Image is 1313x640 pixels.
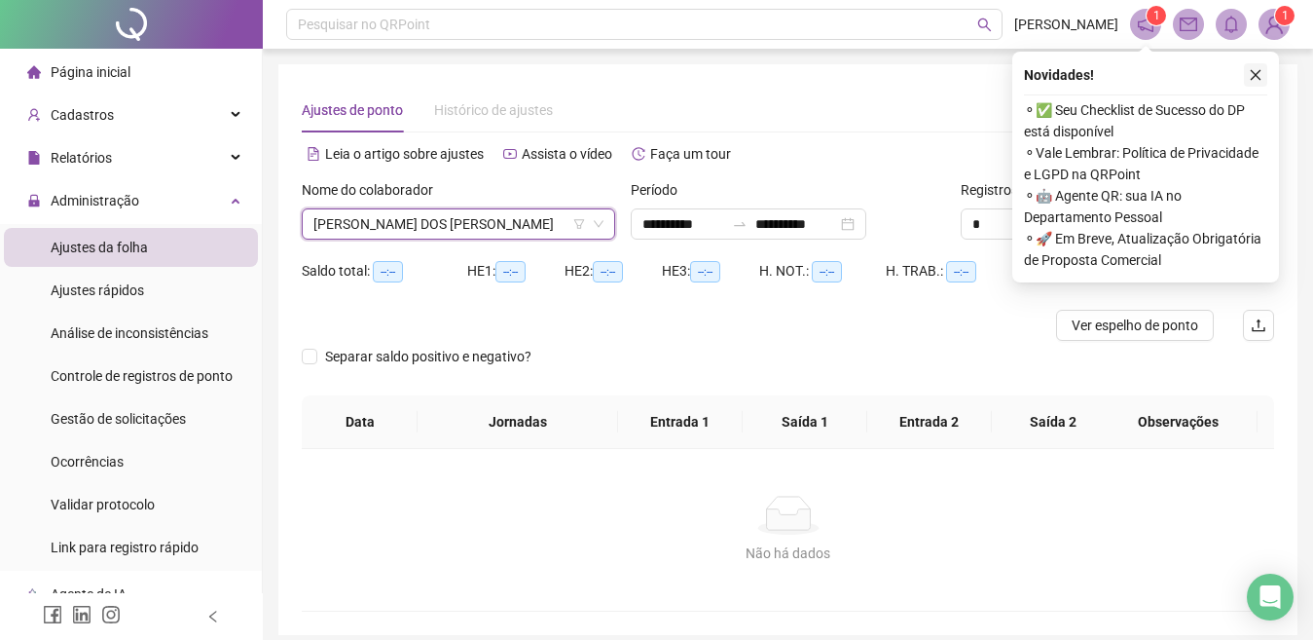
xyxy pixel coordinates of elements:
div: HE 3: [662,260,759,282]
span: Registros [961,179,1035,201]
span: linkedin [72,605,91,624]
span: Ajustes de ponto [302,102,403,118]
span: Histórico de ajustes [434,102,553,118]
span: upload [1251,318,1266,333]
th: Jornadas [418,395,618,449]
span: Leia o artigo sobre ajustes [325,146,484,162]
span: down [593,218,604,230]
span: facebook [43,605,62,624]
span: Ajustes da folha [51,240,148,255]
span: Administração [51,193,139,208]
th: Entrada 2 [867,395,992,449]
span: user-add [27,108,41,122]
span: bell [1222,16,1240,33]
div: HE 1: [467,260,565,282]
span: file-text [307,147,320,161]
span: --:-- [593,261,623,282]
span: Separar saldo positivo e negativo? [317,346,539,367]
label: Nome do colaborador [302,179,446,201]
span: ⚬ 🚀 Em Breve, Atualização Obrigatória de Proposta Comercial [1024,228,1267,271]
sup: 1 [1147,6,1166,25]
span: Gestão de solicitações [51,411,186,427]
span: youtube [503,147,517,161]
span: Link para registro rápido [51,540,199,555]
span: ⚬ 🤖 Agente QR: sua IA no Departamento Pessoal [1024,185,1267,228]
span: file [27,151,41,165]
div: HE 2: [565,260,662,282]
span: swap-right [732,216,748,232]
th: Observações [1099,395,1258,449]
div: Não há dados [325,543,1251,564]
span: ILMARA BARBARA F. DOS SANTOS [313,209,603,239]
span: --:-- [495,261,526,282]
th: Data [302,395,418,449]
span: Ajustes rápidos [51,282,144,298]
div: H. NOT.: [759,260,886,282]
span: Controle de registros de ponto [51,368,233,384]
button: Ver espelho de ponto [1056,310,1214,341]
span: Faça um tour [650,146,731,162]
img: 35903 [1259,10,1289,39]
span: left [206,610,220,623]
span: Assista o vídeo [522,146,612,162]
div: H. TRAB.: [886,260,1022,282]
span: Ver espelho de ponto [1072,315,1198,336]
span: history [632,147,645,161]
span: Cadastros [51,107,114,123]
span: --:-- [373,261,403,282]
span: Página inicial [51,64,130,80]
span: --:-- [812,261,842,282]
span: Validar protocolo [51,497,155,512]
span: 1 [1282,9,1289,22]
span: Relatórios [51,150,112,166]
span: Análise de inconsistências [51,325,208,341]
th: Saída 1 [743,395,867,449]
label: Período [631,179,690,201]
span: search [977,18,992,32]
span: notification [1137,16,1154,33]
div: Open Intercom Messenger [1247,574,1294,621]
span: filter [573,218,585,230]
span: home [27,65,41,79]
span: [PERSON_NAME] [1014,14,1118,35]
span: --:-- [690,261,720,282]
span: Observações [1114,411,1242,433]
span: 1 [1153,9,1160,22]
span: instagram [101,605,121,624]
span: Novidades ! [1024,64,1094,86]
span: to [732,216,748,232]
span: lock [27,194,41,207]
th: Entrada 1 [618,395,743,449]
sup: Atualize o seu contato no menu Meus Dados [1275,6,1295,25]
span: close [1249,68,1262,82]
span: Ocorrências [51,454,124,470]
span: ⚬ Vale Lembrar: Política de Privacidade e LGPD na QRPoint [1024,142,1267,185]
span: --:-- [946,261,976,282]
th: Saída 2 [992,395,1116,449]
span: mail [1180,16,1197,33]
div: Saldo total: [302,260,467,282]
span: Agente de IA [51,586,127,602]
span: ⚬ ✅ Seu Checklist de Sucesso do DP está disponível [1024,99,1267,142]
